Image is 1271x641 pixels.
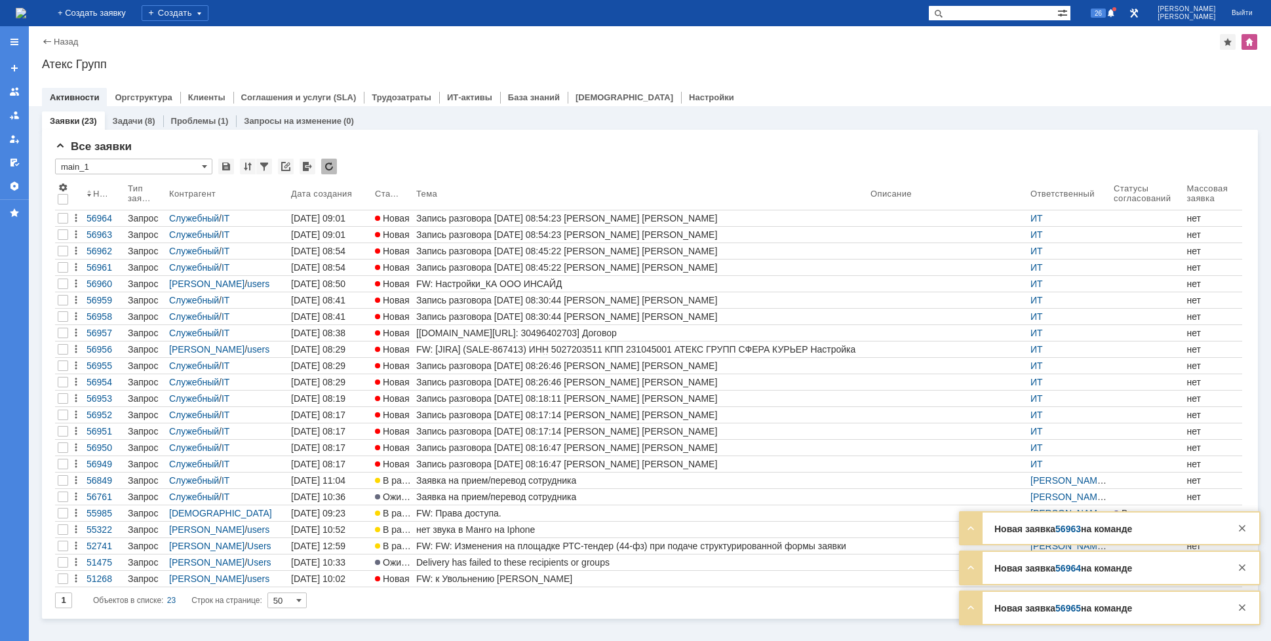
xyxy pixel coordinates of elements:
[87,229,123,240] div: 56963
[372,276,414,292] a: Новая
[375,410,410,420] span: Новая
[414,423,868,439] a: Запись разговора [DATE] 08:17:14 [PERSON_NAME] [PERSON_NAME]
[416,328,865,338] div: [[DOMAIN_NAME][URL]: 30496402703] Договор
[50,92,99,102] a: Активности
[1030,393,1043,404] a: ИТ
[1186,295,1240,305] div: нет
[1030,410,1043,420] a: ИТ
[169,459,219,469] a: Служебный
[372,180,414,210] th: Статус
[300,159,315,174] div: Экспорт списка
[414,473,868,488] a: Заявка на прием/перевод сотрудника
[1184,391,1242,406] a: нет
[1220,34,1236,50] div: Добавить в избранное
[128,213,164,223] div: Запрос на обслуживание
[291,246,345,256] div: [DATE] 08:54
[291,377,345,387] div: [DATE] 08:29
[1184,473,1242,488] a: нет
[288,456,372,472] a: [DATE] 08:17
[222,475,229,486] a: IT
[1184,325,1242,341] a: нет
[416,442,865,453] div: Запись разговора [DATE] 08:16:47 [PERSON_NAME] [PERSON_NAME]
[222,360,229,371] a: IT
[1184,440,1242,456] a: нет
[375,262,410,273] span: Новая
[414,374,868,390] a: Запись разговора [DATE] 08:26:46 [PERSON_NAME] [PERSON_NAME]
[689,92,734,102] a: Настройки
[414,325,868,341] a: [[DOMAIN_NAME][URL]: 30496402703] Договор
[1184,407,1242,423] a: нет
[84,227,125,243] a: 56963
[1186,393,1240,404] div: нет
[169,279,244,289] a: [PERSON_NAME]
[372,423,414,439] a: Новая
[1184,243,1242,259] a: нет
[125,210,166,226] a: Запрос на обслуживание
[128,229,164,240] div: Запрос на обслуживание
[128,246,164,256] div: Запрос на обслуживание
[416,189,438,199] div: Тема
[128,262,164,273] div: Запрос на обслуживание
[414,276,868,292] a: FW: Настройки_КА ООО ИНСАЙД
[291,344,345,355] div: [DATE] 08:29
[372,456,414,472] a: Новая
[84,243,125,259] a: 56962
[416,344,865,355] div: FW: [JIRA] (SALE-867413) ИНН 5027203511 КПП 231045001 АТЕКС ГРУПП СФЕРА КУРЬЕР Настройка ЭДО_КЕЛЛ...
[416,229,865,240] div: Запись разговора [DATE] 08:54:23 [PERSON_NAME] [PERSON_NAME]
[1186,184,1229,203] div: Массовая заявка
[84,292,125,308] a: 56959
[222,229,229,240] a: IT
[291,459,345,469] div: [DATE] 08:17
[1186,311,1240,322] div: нет
[1184,227,1242,243] a: нет
[375,344,410,355] span: Новая
[125,391,166,406] a: Запрос на обслуживание
[142,5,208,21] div: Создать
[1186,229,1240,240] div: нет
[414,243,868,259] a: Запись разговора [DATE] 08:45:22 [PERSON_NAME] [PERSON_NAME]
[1186,246,1240,256] div: нет
[416,213,865,223] div: Запись разговора [DATE] 08:54:23 [PERSON_NAME] [PERSON_NAME]
[128,360,164,371] div: Запрос на обслуживание
[375,311,410,322] span: Новая
[84,440,125,456] a: 56950
[222,213,229,223] a: IT
[125,276,166,292] a: Запрос на обслуживание
[375,328,410,338] span: Новая
[84,341,125,357] a: 56956
[1186,377,1240,387] div: нет
[1186,360,1240,371] div: нет
[128,459,164,469] div: Запрос на обслуживание
[288,473,372,488] a: [DATE] 11:04
[125,473,166,488] a: Запрос на обслуживание
[247,344,269,355] a: users
[169,475,219,486] a: Служебный
[1030,377,1043,387] a: ИТ
[288,227,372,243] a: [DATE] 09:01
[1186,328,1240,338] div: нет
[414,391,868,406] a: Запись разговора [DATE] 08:18:11 [PERSON_NAME] [PERSON_NAME]
[1030,229,1043,240] a: ИТ
[1030,246,1043,256] a: ИТ
[288,407,372,423] a: [DATE] 08:17
[416,311,865,322] div: Запись разговора [DATE] 08:30:44 [PERSON_NAME] [PERSON_NAME]
[291,229,345,240] div: [DATE] 09:01
[414,358,868,374] a: Запись разговора [DATE] 08:26:46 [PERSON_NAME] [PERSON_NAME]
[288,374,372,390] a: [DATE] 08:29
[375,377,410,387] span: Новая
[16,8,26,18] a: Перейти на домашнюю страницу
[169,442,219,453] a: Служебный
[4,152,25,173] a: Мои согласования
[1184,341,1242,357] a: нет
[87,360,123,371] div: 56955
[125,227,166,243] a: Запрос на обслуживание
[84,210,125,226] a: 56964
[171,116,216,126] a: Проблемы
[125,358,166,374] a: Запрос на обслуживание
[288,309,372,324] a: [DATE] 08:41
[288,341,372,357] a: [DATE] 08:29
[125,309,166,324] a: Запрос на обслуживание
[1186,213,1240,223] div: нет
[84,456,125,472] a: 56949
[1184,180,1242,210] th: Массовая заявка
